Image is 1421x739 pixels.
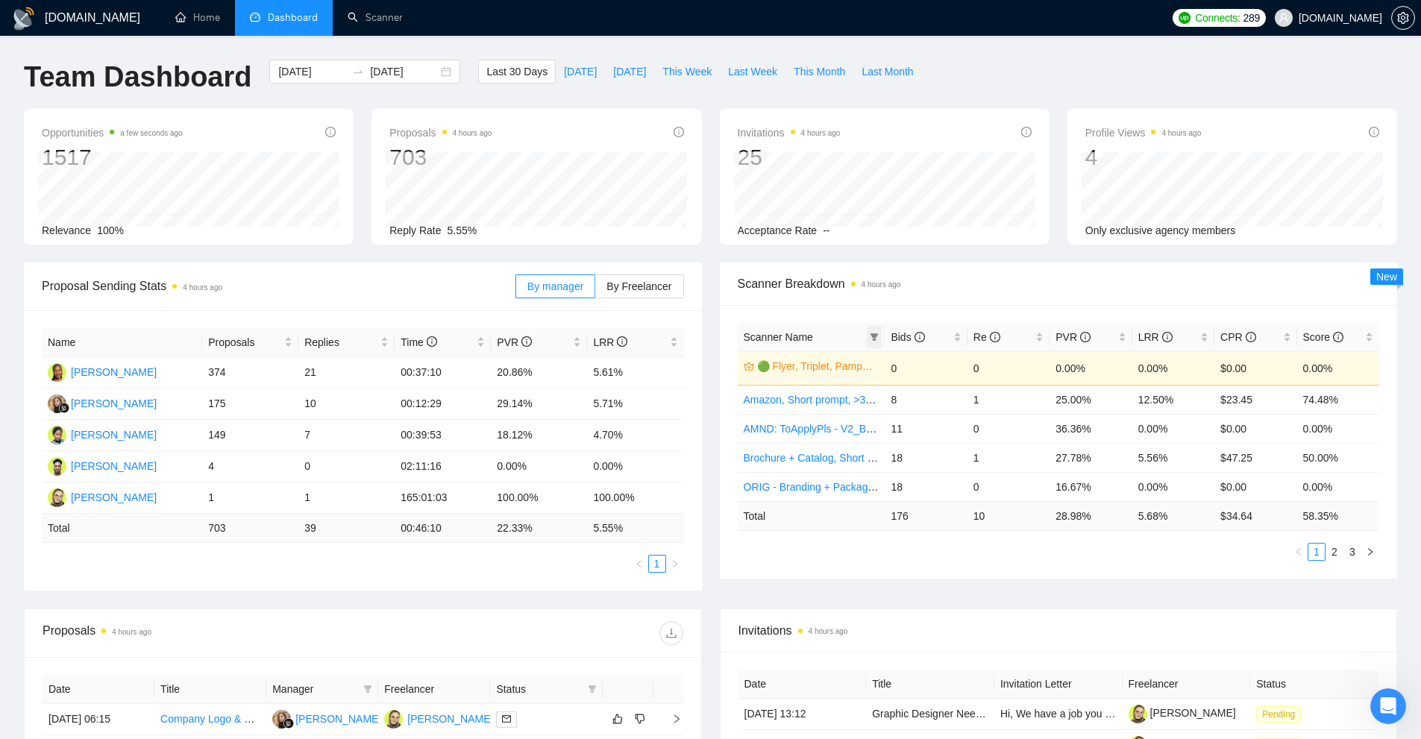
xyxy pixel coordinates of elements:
div: 25 [738,143,841,172]
td: Total [738,501,885,530]
th: Title [866,670,994,699]
li: Next Page [1361,543,1379,561]
td: 5.71% [587,389,683,420]
td: 374 [202,357,298,389]
td: $0.00 [1214,414,1296,443]
span: Time [401,336,436,348]
div: [PERSON_NAME] [71,489,157,506]
td: 5.56% [1132,443,1214,472]
span: filter [588,685,597,694]
a: 🟢 Flyer, Triplet, Pamphlet, Hangout >36$/h, no agency [757,358,876,374]
img: AS [48,488,66,507]
td: Company Logo & Rebrand [154,704,266,735]
span: swap-right [352,66,364,78]
th: Replies [298,328,395,357]
button: download [659,621,683,645]
span: crown [744,361,754,371]
a: Graphic Designer Needed for Product Catalogue Creation [872,708,1140,720]
h1: Team Dashboard [24,60,251,95]
th: Manager [266,675,378,704]
a: AO[PERSON_NAME] [48,428,157,440]
a: Company Logo & Rebrand [160,713,284,725]
button: [DATE] [605,60,654,84]
td: 703 [202,514,298,543]
th: Freelancer [1123,670,1251,699]
a: 1 [649,556,665,572]
td: 00:37:10 [395,357,491,389]
a: 1 [1308,544,1325,560]
img: AO [48,426,66,444]
span: [DATE] [613,63,646,80]
a: JA[PERSON_NAME] [48,459,157,471]
a: 2 [1326,544,1343,560]
button: left [1290,543,1308,561]
span: info-circle [617,336,627,347]
td: 10 [967,501,1050,530]
span: setting [1392,12,1414,24]
li: 1 [1308,543,1326,561]
button: setting [1391,6,1415,30]
span: like [612,713,623,725]
td: 74.48% [1297,385,1379,414]
td: 50.00% [1297,443,1379,472]
td: 5.68 % [1132,501,1214,530]
input: End date [370,63,438,80]
span: 5.55% [448,224,477,236]
td: 0.00% [1297,351,1379,385]
span: info-circle [990,332,1000,342]
span: Scanner Name [744,331,813,343]
span: filter [585,678,600,700]
td: 8 [885,385,967,414]
iframe: Intercom live chat [1370,688,1406,724]
img: KY [272,710,291,729]
td: $0.00 [1214,472,1296,501]
td: 18 [885,472,967,501]
span: info-circle [674,127,684,137]
span: LRR [593,336,627,348]
span: Re [973,331,1000,343]
input: Start date [278,63,346,80]
span: This Month [794,63,845,80]
img: c1ANJdDIEFa5DN5yolPp7_u0ZhHZCEfhnwVqSjyrCV9hqZg5SCKUb7hD_oUrqvcJOM [1129,705,1147,723]
td: 165:01:03 [395,482,491,514]
a: 3 [1344,544,1361,560]
span: Scanner Breakdown [738,274,1380,293]
span: Pending [1256,706,1301,723]
td: $23.45 [1214,385,1296,414]
td: 12.50% [1132,385,1214,414]
span: info-circle [1021,127,1032,137]
span: Invitations [738,621,1379,640]
span: Profile Views [1085,124,1202,142]
img: AS [384,710,403,729]
a: KY[PERSON_NAME] [48,397,157,409]
img: gigradar-bm.png [59,403,69,413]
td: 149 [202,420,298,451]
div: 703 [389,143,492,172]
td: 00:46:10 [395,514,491,543]
td: 0.00% [1050,351,1132,385]
th: Freelancer [378,675,490,704]
a: [PERSON_NAME] [1129,707,1236,719]
td: 18 [885,443,967,472]
th: Name [42,328,202,357]
span: info-circle [427,336,437,347]
div: [PERSON_NAME] [407,711,493,727]
span: -- [823,224,829,236]
span: Opportunities [42,124,183,142]
span: filter [360,678,375,700]
span: info-circle [325,127,336,137]
li: 1 [648,555,666,573]
td: 0 [967,472,1050,501]
td: 5.61% [587,357,683,389]
span: user [1279,13,1289,23]
span: right [1366,547,1375,556]
span: Replies [304,334,377,350]
div: 4 [1085,143,1202,172]
td: Total [42,514,202,543]
a: AS[PERSON_NAME] [384,712,493,724]
img: logo [12,7,36,31]
span: Relevance [42,224,91,236]
time: 4 hours ago [183,283,222,292]
td: 7 [298,420,395,451]
td: 0.00% [1297,414,1379,443]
